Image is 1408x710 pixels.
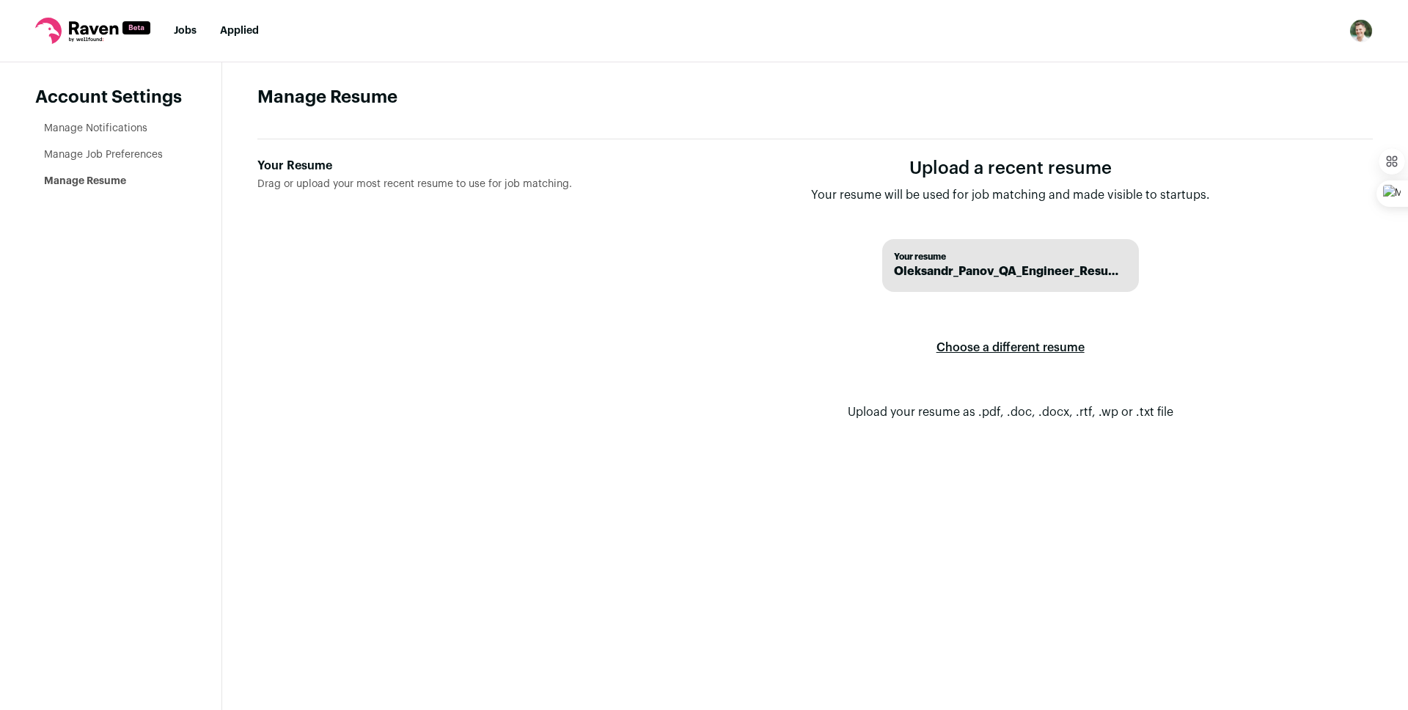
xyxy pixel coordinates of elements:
[257,86,1373,109] h1: Manage Resume
[257,157,624,175] div: Your Resume
[1349,19,1373,43] button: Open dropdown
[811,157,1210,180] h1: Upload a recent resume
[257,179,572,189] span: Drag or upload your most recent resume to use for job matching.
[894,263,1127,280] span: Oleksandr_Panov_QA_Engineer_Resume.pdf
[936,327,1085,368] label: Choose a different resume
[44,123,147,133] a: Manage Notifications
[811,186,1210,204] p: Your resume will be used for job matching and made visible to startups.
[848,403,1173,421] p: Upload your resume as .pdf, .doc, .docx, .rtf, .wp or .txt file
[1349,19,1373,43] img: 19670774-medium_jpg
[174,26,197,36] a: Jobs
[220,26,259,36] a: Applied
[44,176,126,186] a: Manage Resume
[35,86,186,109] header: Account Settings
[44,150,163,160] a: Manage Job Preferences
[894,251,1127,263] span: Your resume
